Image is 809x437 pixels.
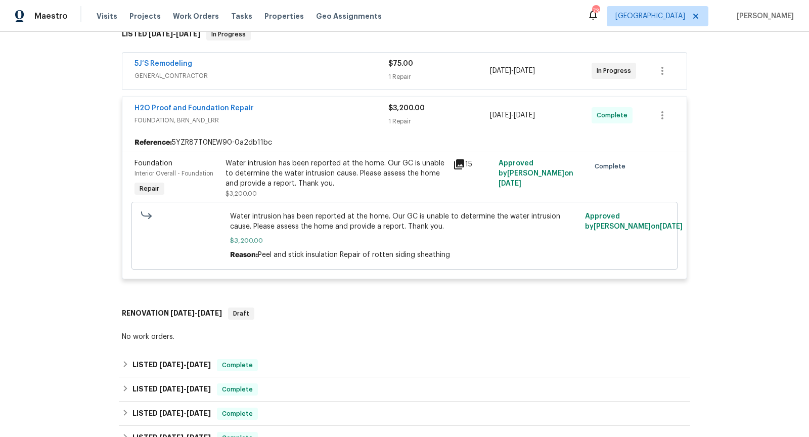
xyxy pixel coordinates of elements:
[264,11,304,21] span: Properties
[226,191,257,197] span: $3,200.00
[134,60,192,67] a: 5J’S Remodeling
[119,377,690,402] div: LISTED [DATE]-[DATE]Complete
[453,158,492,170] div: 15
[132,383,211,396] h6: LISTED
[585,213,683,230] span: Approved by [PERSON_NAME] on
[388,105,425,112] span: $3,200.00
[132,359,211,371] h6: LISTED
[514,67,535,74] span: [DATE]
[597,110,632,120] span: Complete
[388,72,490,82] div: 1 Repair
[499,160,573,187] span: Approved by [PERSON_NAME] on
[173,11,219,21] span: Work Orders
[176,30,200,37] span: [DATE]
[187,361,211,368] span: [DATE]
[490,67,511,74] span: [DATE]
[218,409,257,419] span: Complete
[129,11,161,21] span: Projects
[159,410,184,417] span: [DATE]
[170,310,195,317] span: [DATE]
[134,105,254,112] a: H2O Proof and Foundation Repair
[122,134,687,152] div: 5YZR87T0NEW90-0a2db11bc
[134,170,213,177] span: Interior Overall - Foundation
[134,115,388,125] span: FOUNDATION, BRN_AND_LRR
[132,408,211,420] h6: LISTED
[490,66,535,76] span: -
[231,13,252,20] span: Tasks
[159,385,184,392] span: [DATE]
[490,110,535,120] span: -
[122,28,200,40] h6: LISTED
[134,138,172,148] b: Reference:
[660,223,683,230] span: [DATE]
[615,11,685,21] span: [GEOGRAPHIC_DATA]
[149,30,173,37] span: [DATE]
[490,112,511,119] span: [DATE]
[226,158,447,189] div: Water intrusion has been reported at the home. Our GC is unable to determine the water intrusion ...
[97,11,117,21] span: Visits
[388,60,413,67] span: $75.00
[134,71,388,81] span: GENERAL_CONTRACTOR
[187,385,211,392] span: [DATE]
[733,11,794,21] span: [PERSON_NAME]
[218,360,257,370] span: Complete
[595,161,630,171] span: Complete
[514,112,535,119] span: [DATE]
[119,402,690,426] div: LISTED [DATE]-[DATE]Complete
[159,361,184,368] span: [DATE]
[119,353,690,377] div: LISTED [DATE]-[DATE]Complete
[230,211,579,232] span: Water intrusion has been reported at the home. Our GC is unable to determine the water intrusion ...
[499,180,521,187] span: [DATE]
[119,18,690,51] div: LISTED [DATE]-[DATE]In Progress
[134,160,172,167] span: Foundation
[229,309,253,319] span: Draft
[258,251,450,258] span: Peel and stick insulation Repair of rotten siding sheathing
[159,385,211,392] span: -
[592,6,599,16] div: 73
[136,184,163,194] span: Repair
[122,308,222,320] h6: RENOVATION
[159,361,211,368] span: -
[198,310,222,317] span: [DATE]
[316,11,382,21] span: Geo Assignments
[218,384,257,395] span: Complete
[119,297,690,330] div: RENOVATION [DATE]-[DATE]Draft
[388,116,490,126] div: 1 Repair
[170,310,222,317] span: -
[187,410,211,417] span: [DATE]
[207,29,250,39] span: In Progress
[159,410,211,417] span: -
[34,11,68,21] span: Maestro
[597,66,635,76] span: In Progress
[230,236,579,246] span: $3,200.00
[122,332,687,342] div: No work orders.
[149,30,200,37] span: -
[230,251,258,258] span: Reason:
